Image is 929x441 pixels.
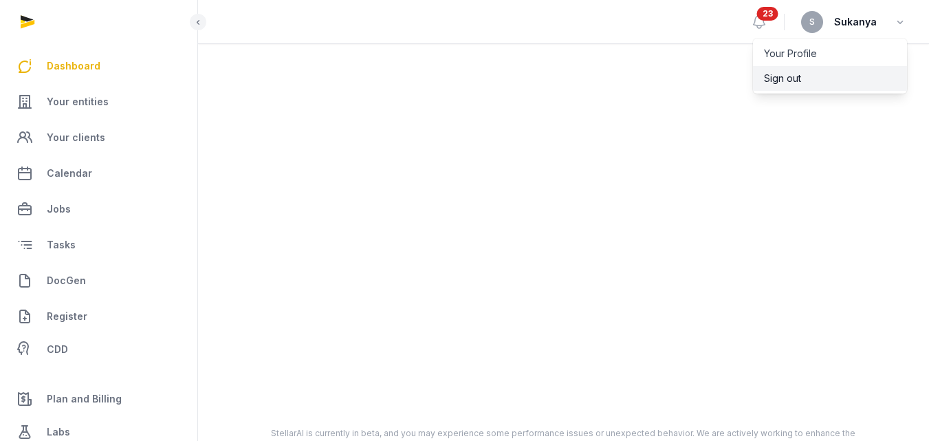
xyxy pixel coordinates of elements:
button: Sign out [753,66,907,91]
span: DocGen [47,272,86,289]
span: Jobs [47,201,71,217]
span: S [809,18,815,26]
a: Calendar [11,157,186,190]
a: Jobs [11,193,186,226]
span: Tasks [47,237,76,253]
a: DocGen [11,264,186,297]
a: Your clients [11,121,186,154]
span: Dashboard [47,58,100,74]
span: Your entities [47,94,109,110]
a: Register [11,300,186,333]
a: Your entities [11,85,186,118]
a: CDD [11,336,186,363]
span: CDD [47,341,68,358]
a: Your Profile [753,41,907,66]
a: Dashboard [11,50,186,83]
button: S [801,11,823,33]
span: 23 [757,7,778,21]
span: Plan and Billing [47,391,122,407]
span: Register [47,308,87,325]
span: Sukanya [834,14,877,30]
span: Labs [47,424,70,440]
span: Calendar [47,165,92,182]
a: Tasks [11,228,186,261]
span: Your clients [47,129,105,146]
a: Plan and Billing [11,383,186,416]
